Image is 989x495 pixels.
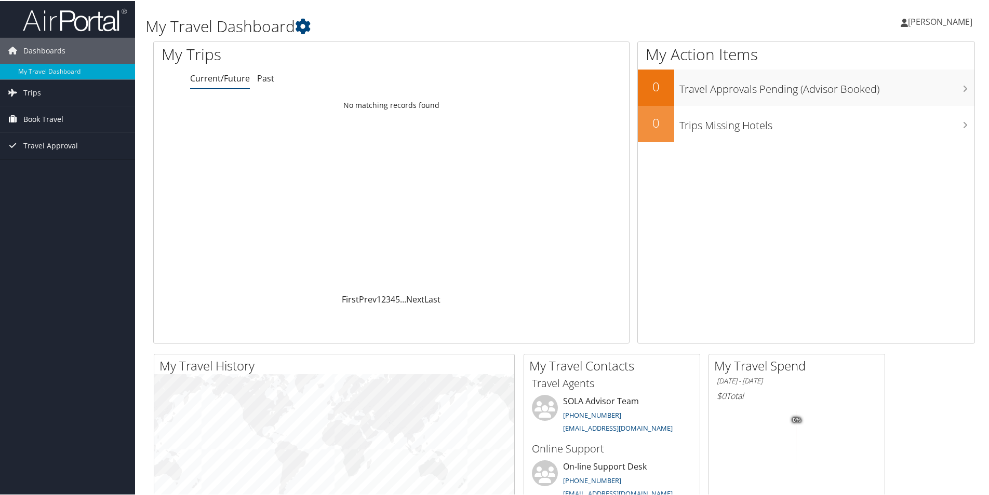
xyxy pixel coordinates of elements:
[529,356,700,374] h2: My Travel Contacts
[424,293,440,304] a: Last
[381,293,386,304] a: 2
[717,389,877,401] h6: Total
[23,37,65,63] span: Dashboards
[23,79,41,105] span: Trips
[638,113,674,131] h2: 0
[395,293,400,304] a: 5
[162,43,423,64] h1: My Trips
[159,356,514,374] h2: My Travel History
[563,475,621,484] a: [PHONE_NUMBER]
[527,394,697,436] li: SOLA Advisor Team
[717,375,877,385] h6: [DATE] - [DATE]
[359,293,377,304] a: Prev
[386,293,391,304] a: 3
[23,105,63,131] span: Book Travel
[901,5,983,36] a: [PERSON_NAME]
[908,15,972,26] span: [PERSON_NAME]
[679,112,974,132] h3: Trips Missing Hotels
[532,441,692,455] h3: Online Support
[257,72,274,83] a: Past
[391,293,395,304] a: 4
[563,422,673,432] a: [EMAIL_ADDRESS][DOMAIN_NAME]
[190,72,250,83] a: Current/Future
[638,43,974,64] h1: My Action Items
[532,375,692,390] h3: Travel Agents
[23,7,127,31] img: airportal-logo.png
[638,68,974,105] a: 0Travel Approvals Pending (Advisor Booked)
[638,77,674,94] h2: 0
[717,389,726,401] span: $0
[638,105,974,141] a: 0Trips Missing Hotels
[400,293,406,304] span: …
[342,293,359,304] a: First
[679,76,974,95] h3: Travel Approvals Pending (Advisor Booked)
[145,15,704,36] h1: My Travel Dashboard
[563,409,621,419] a: [PHONE_NUMBER]
[23,132,78,158] span: Travel Approval
[714,356,885,374] h2: My Travel Spend
[406,293,424,304] a: Next
[793,416,801,422] tspan: 0%
[154,95,629,114] td: No matching records found
[377,293,381,304] a: 1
